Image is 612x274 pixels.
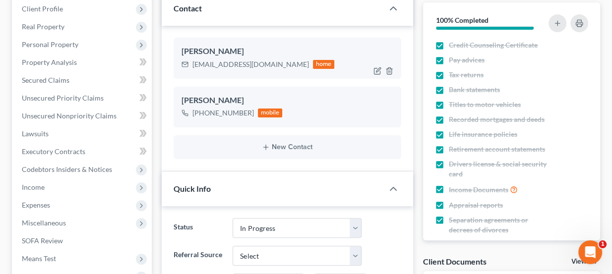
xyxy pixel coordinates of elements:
[449,215,548,235] span: Separation agreements or decrees of divorces
[182,95,394,107] div: [PERSON_NAME]
[449,129,517,139] span: Life insurance policies
[14,232,152,250] a: SOFA Review
[22,236,63,245] span: SOFA Review
[22,165,112,173] span: Codebtors Insiders & Notices
[14,143,152,161] a: Executory Contracts
[423,256,487,267] div: Client Documents
[449,159,548,179] span: Drivers license & social security card
[436,16,489,24] strong: 100% Completed
[174,3,202,13] span: Contact
[22,4,63,13] span: Client Profile
[449,114,545,124] span: Recorded mortgages and deeds
[22,111,117,120] span: Unsecured Nonpriority Claims
[22,183,45,191] span: Income
[578,240,602,264] iframe: Intercom live chat
[182,143,394,151] button: New Contact
[22,76,69,84] span: Secured Claims
[14,71,152,89] a: Secured Claims
[449,85,500,95] span: Bank statements
[14,107,152,125] a: Unsecured Nonpriority Claims
[449,144,545,154] span: Retirement account statements
[449,40,538,50] span: Credit Counseling Certificate
[449,200,503,210] span: Appraisal reports
[599,240,607,248] span: 1
[449,55,485,65] span: Pay advices
[182,46,394,57] div: [PERSON_NAME]
[22,40,78,49] span: Personal Property
[22,22,64,31] span: Real Property
[449,70,484,80] span: Tax returns
[313,60,335,69] div: home
[22,147,85,156] span: Executory Contracts
[14,89,152,107] a: Unsecured Priority Claims
[22,219,66,227] span: Miscellaneous
[192,59,309,69] div: [EMAIL_ADDRESS][DOMAIN_NAME]
[22,254,56,263] span: Means Test
[22,129,49,138] span: Lawsuits
[169,246,228,266] label: Referral Source
[449,100,521,110] span: Titles to motor vehicles
[174,184,211,193] span: Quick Info
[258,109,283,117] div: mobile
[169,218,228,238] label: Status
[192,108,254,118] div: [PHONE_NUMBER]
[14,125,152,143] a: Lawsuits
[449,185,508,195] span: Income Documents
[22,58,77,66] span: Property Analysis
[571,258,596,265] a: View All
[22,201,50,209] span: Expenses
[14,54,152,71] a: Property Analysis
[22,94,104,102] span: Unsecured Priority Claims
